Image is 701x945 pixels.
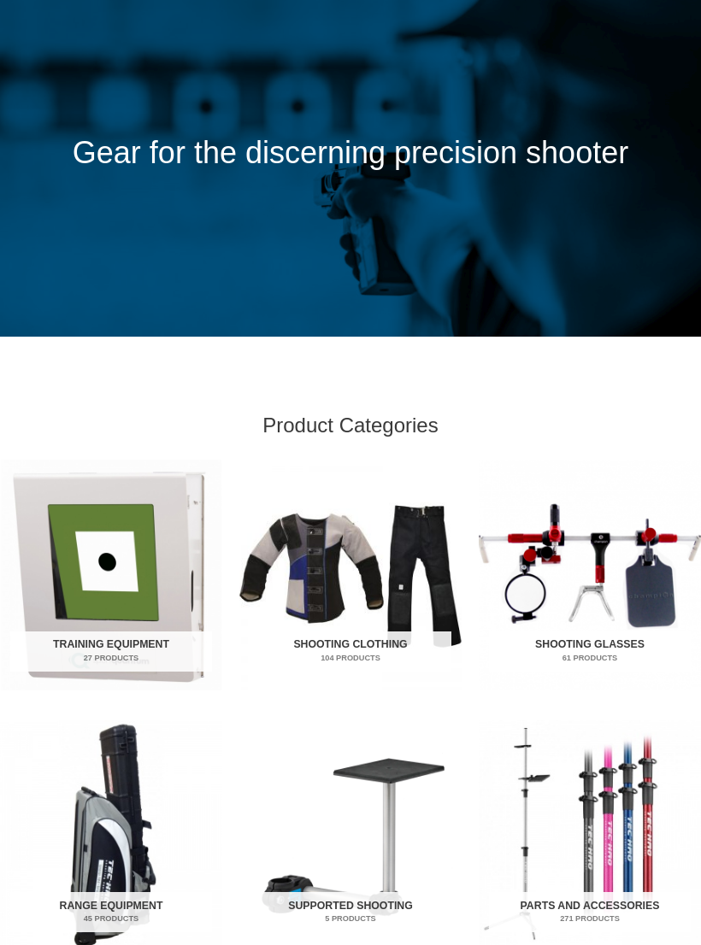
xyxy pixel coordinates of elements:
p: Gear for the discerning precision shooter [47,125,655,182]
h2: Supported Shooting [250,892,451,932]
h2: Training Equipment [10,631,211,672]
mark: 5 Products [250,913,451,925]
h2: Shooting Clothing [250,631,451,672]
a: Visit product category Shooting Clothing [239,460,462,691]
mark: 104 Products [250,653,451,665]
img: Shooting Glasses [479,460,701,691]
h2: Shooting Glasses [489,631,690,672]
mark: 61 Products [489,653,690,665]
mark: 271 Products [489,913,690,925]
h2: Parts and Accessories [489,892,690,932]
a: Visit product category Shooting Glasses [479,460,701,691]
mark: 27 Products [10,653,211,665]
mark: 45 Products [10,913,211,925]
img: Shooting Clothing [239,460,462,691]
h2: Range Equipment [10,892,211,932]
